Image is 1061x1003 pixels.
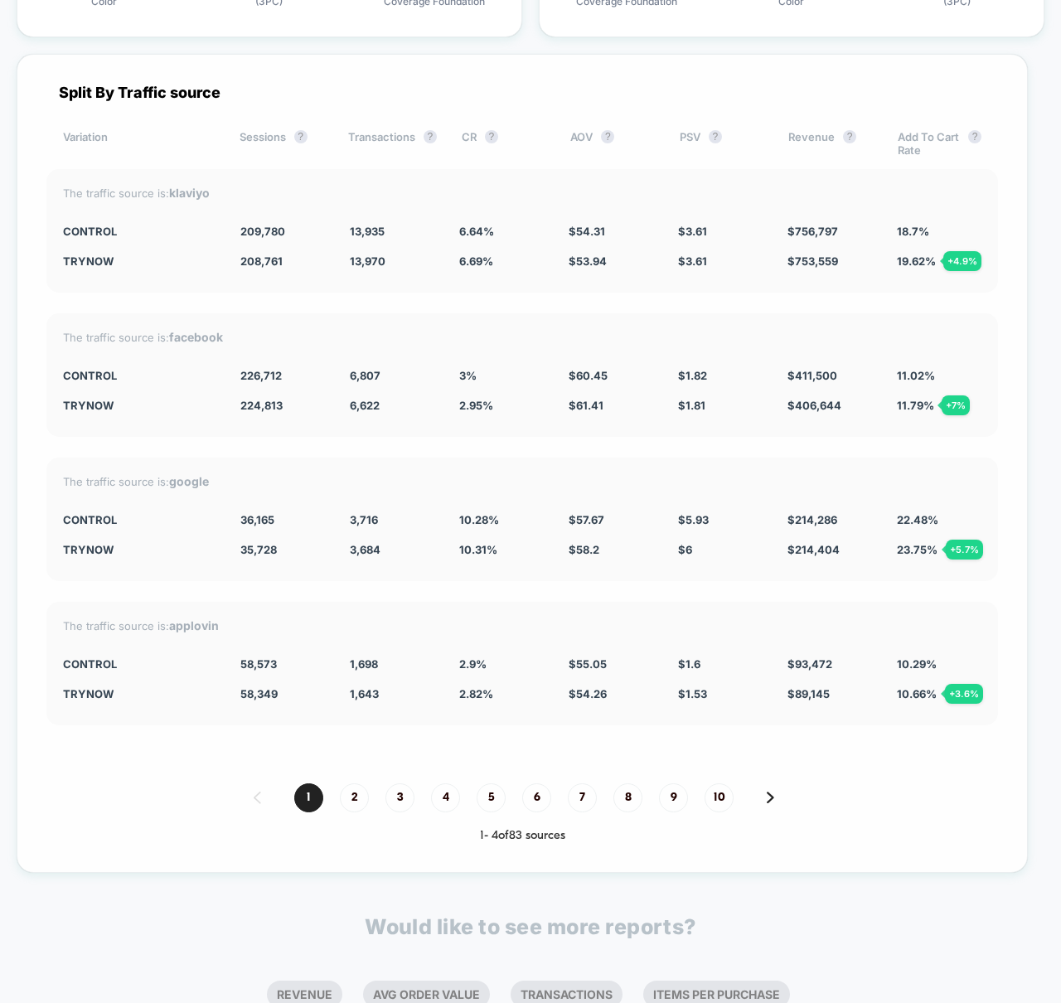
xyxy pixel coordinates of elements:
span: 3 [385,783,414,812]
span: 10.29 % [897,657,937,671]
button: ? [485,130,498,143]
div: TryNow [63,399,216,412]
div: The traffic source is: [63,186,981,200]
span: 8 [613,783,642,812]
div: The traffic source is: [63,474,981,488]
span: 10 [705,783,734,812]
span: 13,970 [350,254,385,268]
div: PSV [680,130,763,157]
div: Variation [63,130,215,157]
div: + 4.9 % [943,251,981,271]
div: Revenue [788,130,872,157]
span: 224,813 [240,399,283,412]
span: 23.75 % [897,543,937,556]
span: $ 93,472 [787,657,832,671]
span: $ 214,286 [787,513,837,526]
div: CR [462,130,545,157]
button: ? [424,130,437,143]
span: 6.64 % [459,225,494,238]
span: 208,761 [240,254,283,268]
span: 4 [431,783,460,812]
span: 2.82 % [459,687,493,700]
div: Transactions [348,130,437,157]
span: 3,684 [350,543,380,556]
span: 10.31 % [459,543,497,556]
span: $ 1.6 [678,657,700,671]
span: 6,622 [350,399,380,412]
div: Add To Cart Rate [898,130,981,157]
span: $ 60.45 [569,369,608,382]
div: + 7 % [942,395,970,415]
span: $ 756,797 [787,225,838,238]
span: 6,807 [350,369,380,382]
strong: facebook [169,330,223,344]
span: 58,573 [240,657,277,671]
span: 58,349 [240,687,278,700]
span: $ 1.81 [678,399,705,412]
span: $ 411,500 [787,369,837,382]
span: 11.79 % [897,399,934,412]
span: 2 [340,783,369,812]
strong: google [169,474,209,488]
span: 3,716 [350,513,378,526]
span: 7 [568,783,597,812]
div: Split By Traffic source [46,84,998,101]
button: ? [968,130,981,143]
div: Control [63,225,216,238]
button: ? [709,130,722,143]
span: $ 57.67 [569,513,604,526]
span: $ 61.41 [569,399,603,412]
button: ? [294,130,308,143]
div: Control [63,513,216,526]
span: 1,698 [350,657,378,671]
span: 11.02 % [897,369,935,382]
div: The traffic source is: [63,330,981,344]
span: 19.62 % [897,254,936,268]
span: $ 214,404 [787,543,840,556]
div: TryNow [63,687,216,700]
span: $ 55.05 [569,657,607,671]
span: 22.48 % [897,513,938,526]
span: $ 406,644 [787,399,841,412]
div: TryNow [63,543,216,556]
span: $ 89,145 [787,687,830,700]
span: $ 58.2 [569,543,599,556]
span: 35,728 [240,543,277,556]
span: 6 [522,783,551,812]
strong: klaviyo [169,186,210,200]
span: 2.9 % [459,657,487,671]
div: + 5.7 % [946,540,983,560]
span: $ 3.61 [678,225,707,238]
div: AOV [570,130,654,157]
span: 1,643 [350,687,379,700]
span: $ 53.94 [569,254,607,268]
div: + 3.6 % [945,684,983,704]
span: $ 6 [678,543,692,556]
span: 9 [659,783,688,812]
span: $ 1.53 [678,687,707,700]
span: 2.95 % [459,399,493,412]
span: $ 54.26 [569,687,607,700]
span: 3 % [459,369,477,382]
button: ? [843,130,856,143]
div: Control [63,369,216,382]
span: 18.7 % [897,225,929,238]
span: 226,712 [240,369,282,382]
button: ? [601,130,614,143]
span: 209,780 [240,225,285,238]
div: TryNow [63,254,216,268]
span: 6.69 % [459,254,493,268]
span: 5 [477,783,506,812]
strong: applovin [169,618,219,632]
span: 36,165 [240,513,274,526]
span: $ 3.61 [678,254,707,268]
span: 10.28 % [459,513,499,526]
div: The traffic source is: [63,618,981,632]
span: 13,935 [350,225,385,238]
span: $ 54.31 [569,225,605,238]
span: $ 1.82 [678,369,707,382]
div: Sessions [240,130,323,157]
span: 1 [294,783,323,812]
img: pagination forward [767,792,774,803]
span: $ 753,559 [787,254,838,268]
